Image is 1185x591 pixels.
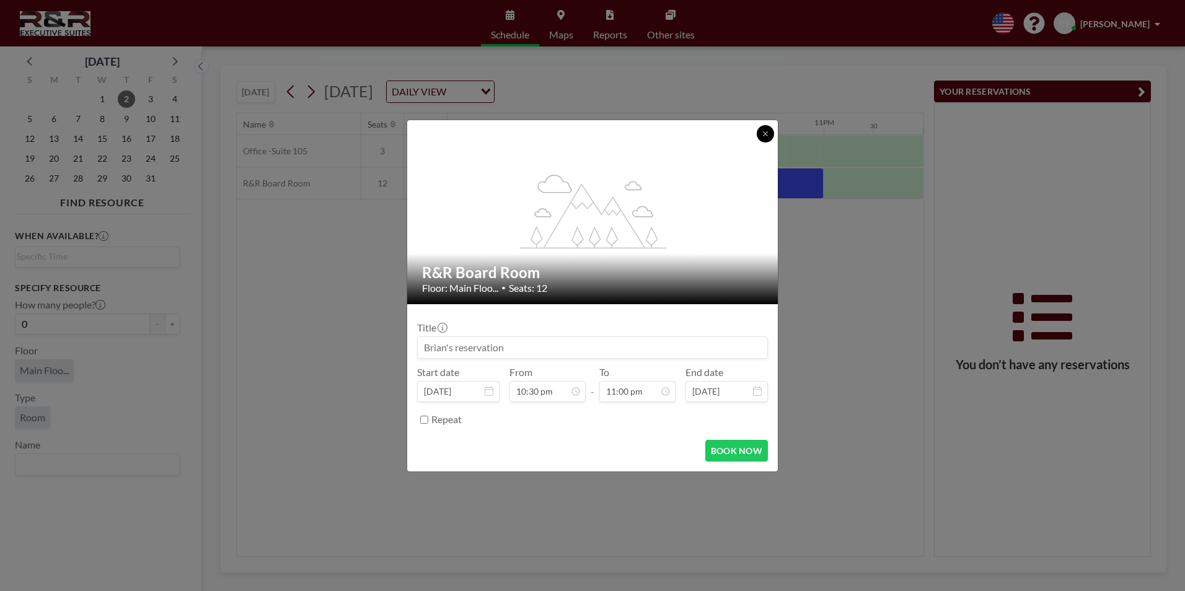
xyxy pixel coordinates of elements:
g: flex-grow: 1.2; [520,173,666,248]
label: Title [417,322,446,334]
span: - [591,370,594,398]
input: Brian's reservation [418,337,767,358]
span: Floor: Main Floo... [422,282,498,294]
h2: R&R Board Room [422,263,764,282]
label: End date [685,366,723,379]
label: To [599,366,609,379]
span: • [501,283,506,292]
span: Seats: 12 [509,282,547,294]
label: Repeat [431,413,462,426]
label: From [509,366,532,379]
button: BOOK NOW [705,440,768,462]
label: Start date [417,366,459,379]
